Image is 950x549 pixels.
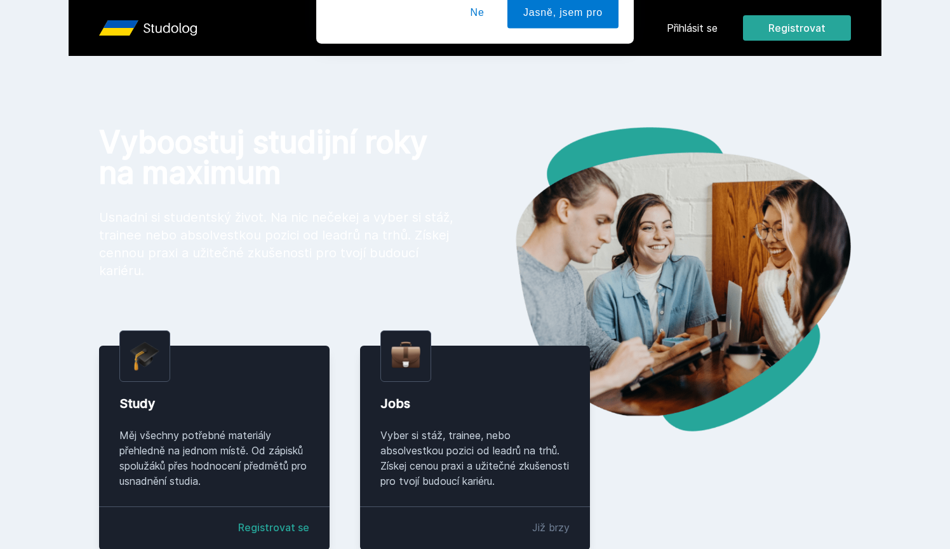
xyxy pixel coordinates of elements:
a: Registrovat se [238,520,309,535]
button: Ne [455,66,500,98]
div: Vyber si stáž, trainee, nebo absolvestkou pozici od leadrů na trhů. Získej cenou praxi a užitečné... [380,428,570,489]
p: Usnadni si studentský život. Na nic nečekej a vyber si stáž, trainee nebo absolvestkou pozici od ... [99,208,455,280]
div: Již brzy [532,520,570,535]
div: Jobs [380,395,570,412]
h1: Vyboostuj studijní roky na maximum [99,127,455,188]
button: Jasně, jsem pro [507,66,619,98]
div: [PERSON_NAME] dostávat tipy ohledně studia, nových testů, hodnocení učitelů a předmětů? [382,15,619,44]
img: graduation-cap.png [130,341,159,371]
div: Study [119,395,309,412]
img: briefcase.png [391,339,420,371]
img: hero.png [475,127,851,431]
div: Měj všechny potřebné materiály přehledně na jednom místě. Od zápisků spolužáků přes hodnocení pře... [119,428,309,489]
img: notification icon [331,15,382,66]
